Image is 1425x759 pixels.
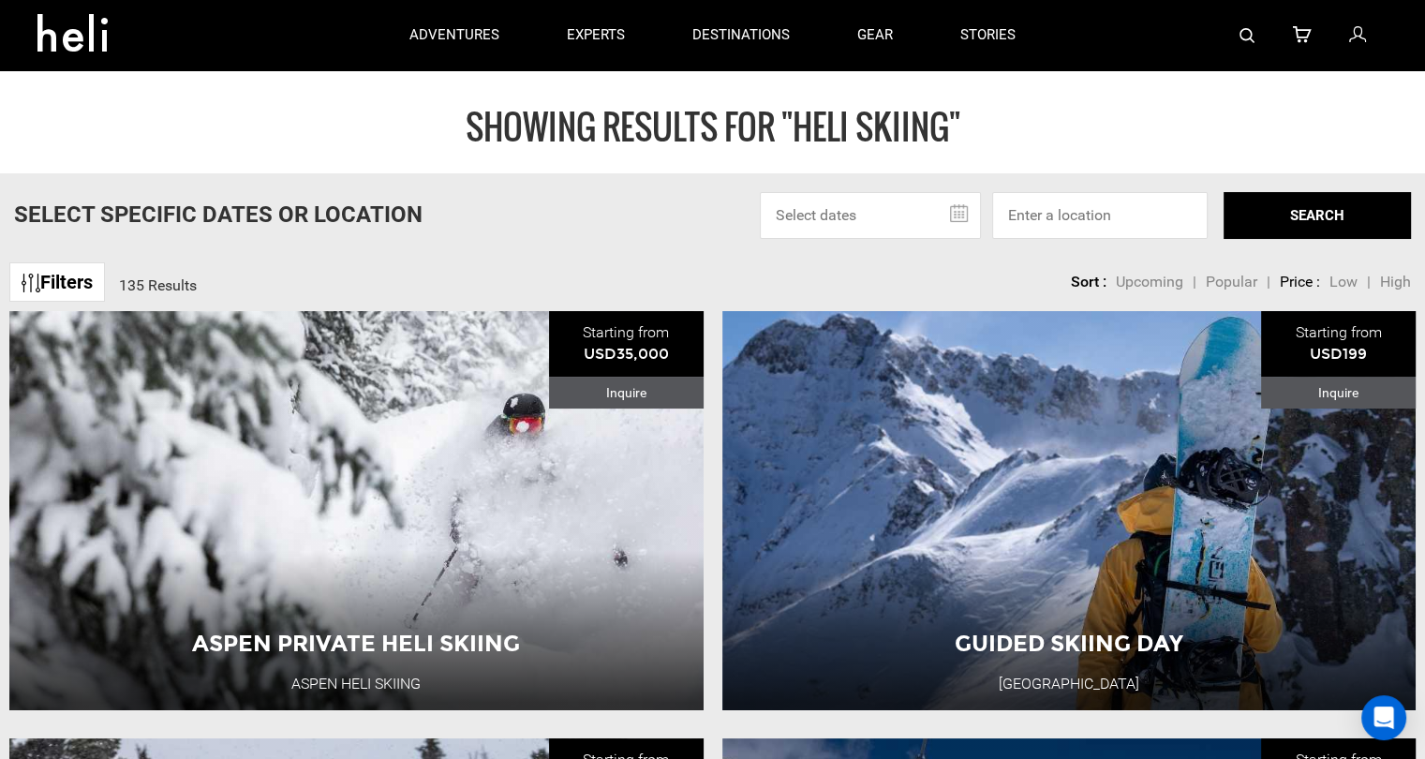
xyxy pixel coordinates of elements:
[1280,272,1320,293] li: Price :
[1193,272,1196,293] li: |
[1071,272,1106,293] li: Sort :
[1367,272,1371,293] li: |
[1116,273,1183,290] span: Upcoming
[14,199,423,231] p: Select Specific Dates Or Location
[567,25,625,45] p: experts
[9,262,105,303] a: Filters
[1239,28,1254,43] img: search-bar-icon.svg
[992,192,1208,239] input: Enter a location
[692,25,790,45] p: destinations
[1329,273,1358,290] span: Low
[1224,192,1411,239] button: SEARCH
[1380,273,1411,290] span: High
[119,276,197,294] span: 135 Results
[1206,273,1257,290] span: Popular
[760,192,981,239] input: Select dates
[409,25,499,45] p: adventures
[1361,695,1406,740] div: Open Intercom Messenger
[22,274,40,292] img: btn-icon.svg
[1267,272,1270,293] li: |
